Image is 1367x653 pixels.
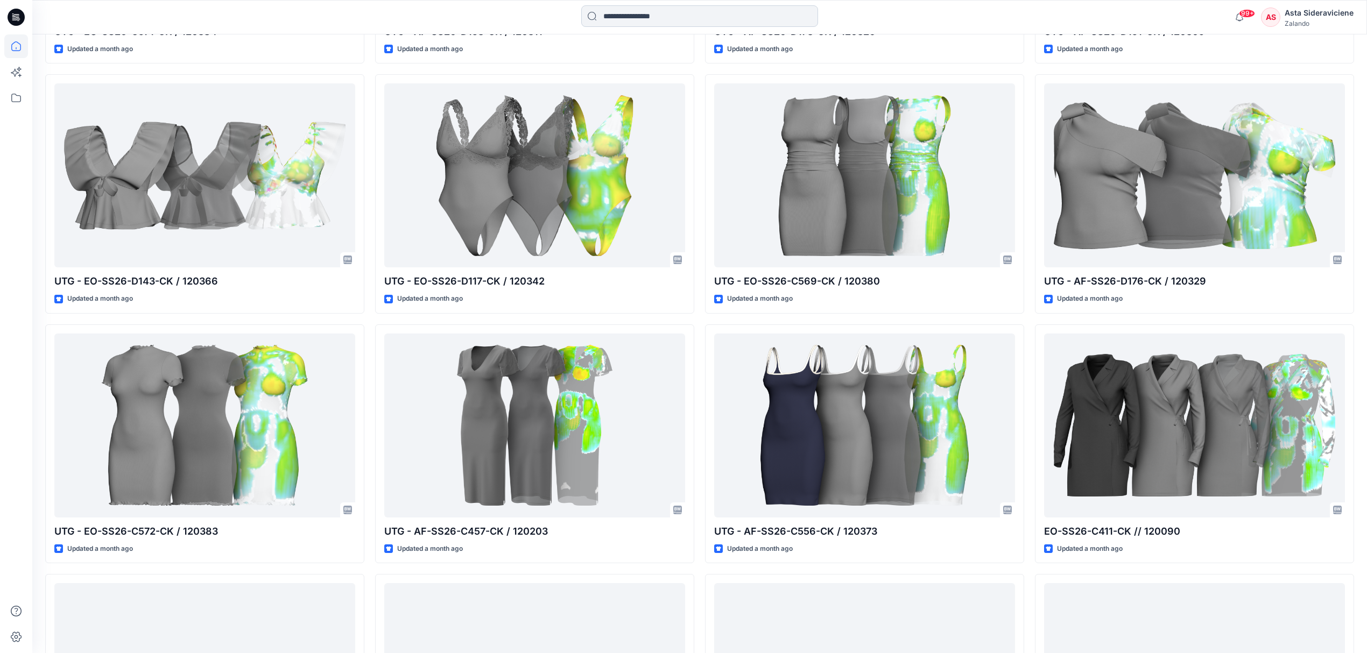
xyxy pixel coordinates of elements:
p: Updated a month ago [1057,293,1123,304]
p: Updated a month ago [397,543,463,555]
p: Updated a month ago [1057,543,1123,555]
a: UTG - AF-SS26-C556-CK / 120373 [714,333,1015,517]
p: EO-SS26-C411-CK // 120090 [1044,524,1345,539]
span: 99+ [1239,9,1255,18]
a: UTG - EO-SS26-C569-CK / 120380 [714,83,1015,267]
p: UTG - EO-SS26-C572-CK / 120383 [54,524,355,539]
p: UTG - EO-SS26-C569-CK / 120380 [714,274,1015,289]
a: UTG - AF-SS26-D176-CK / 120329 [1044,83,1345,267]
p: UTG - AF-SS26-C556-CK / 120373 [714,524,1015,539]
p: Updated a month ago [67,543,133,555]
p: Updated a month ago [727,543,793,555]
a: UTG - EO-SS26-D117-CK / 120342 [384,83,685,267]
div: AS [1261,8,1280,27]
p: Updated a month ago [1057,44,1123,55]
p: UTG - AF-SS26-D176-CK / 120329 [1044,274,1345,289]
p: Updated a month ago [67,293,133,304]
p: Updated a month ago [397,293,463,304]
p: Updated a month ago [727,293,793,304]
p: UTG - AF-SS26-C457-CK / 120203 [384,524,685,539]
p: UTG - EO-SS26-D117-CK / 120342 [384,274,685,289]
p: UTG - EO-SS26-D143-CK / 120366 [54,274,355,289]
div: Asta Sideraviciene [1285,6,1354,19]
a: UTG - AF-SS26-C457-CK / 120203 [384,333,685,517]
p: Updated a month ago [727,44,793,55]
a: UTG - EO-SS26-D143-CK / 120366 [54,83,355,267]
a: UTG - EO-SS26-C572-CK / 120383 [54,333,355,517]
div: Zalando [1285,19,1354,27]
p: Updated a month ago [397,44,463,55]
p: Updated a month ago [67,44,133,55]
a: EO-SS26-C411-CK // 120090 [1044,333,1345,517]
